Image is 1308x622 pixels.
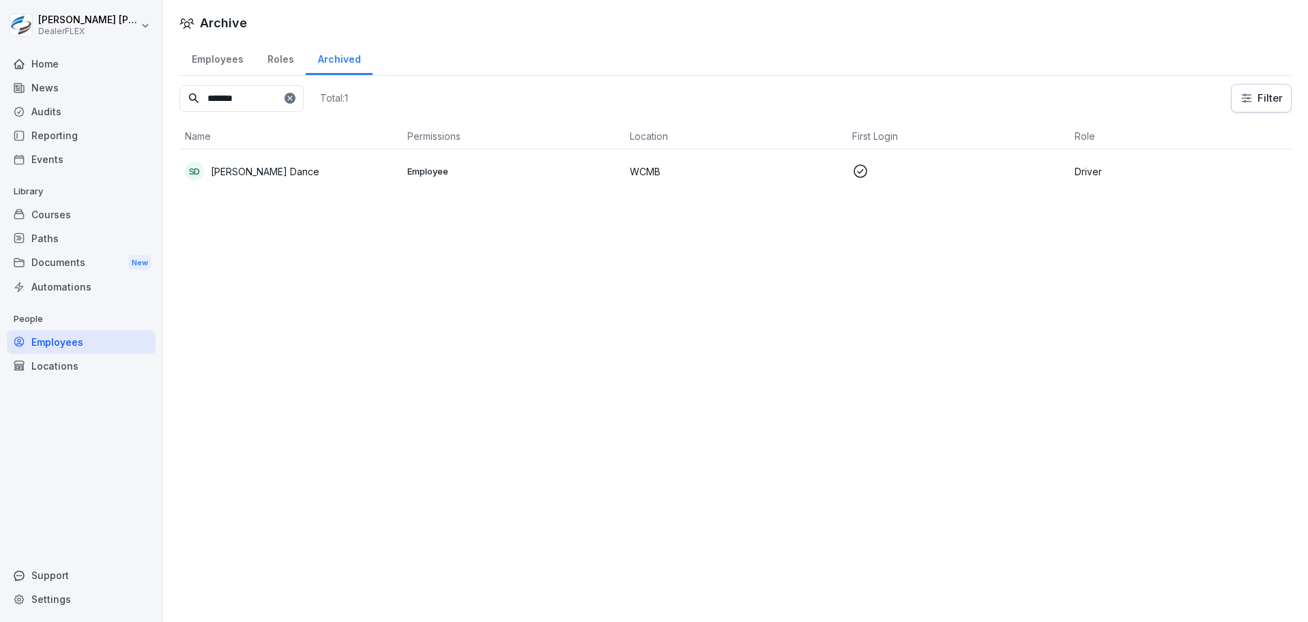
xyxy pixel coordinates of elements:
div: Support [7,563,156,587]
a: Automations [7,275,156,299]
a: Reporting [7,123,156,147]
button: Filter [1232,85,1291,112]
p: Driver [1075,164,1286,179]
a: Employees [7,330,156,354]
a: Courses [7,203,156,226]
h1: Archive [200,14,247,32]
a: DocumentsNew [7,250,156,276]
p: [PERSON_NAME] Dance [211,164,319,179]
a: Paths [7,226,156,250]
a: Settings [7,587,156,611]
p: Library [7,181,156,203]
div: SD [185,162,204,181]
div: Documents [7,250,156,276]
p: DealerFLEX [38,27,138,36]
div: Filter [1240,91,1283,105]
p: Total: 1 [320,91,348,104]
p: [PERSON_NAME] [PERSON_NAME] [38,14,138,26]
p: People [7,308,156,330]
th: Location [624,123,847,149]
th: Name [179,123,402,149]
a: Events [7,147,156,171]
a: Home [7,52,156,76]
a: Employees [179,40,255,75]
a: Locations [7,354,156,378]
a: Roles [255,40,306,75]
p: WCMB [630,164,841,179]
a: News [7,76,156,100]
div: New [128,255,151,271]
p: Employee [407,165,619,177]
th: Role [1069,123,1292,149]
th: Permissions [402,123,624,149]
th: First Login [847,123,1069,149]
a: Archived [306,40,373,75]
a: Audits [7,100,156,123]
